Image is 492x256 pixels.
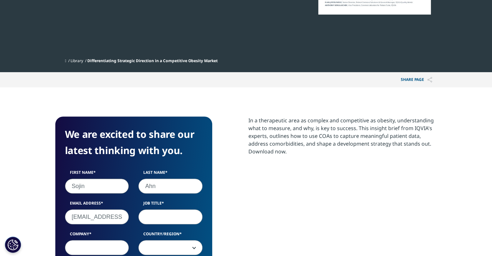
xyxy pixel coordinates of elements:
img: Share PAGE [427,77,432,83]
label: Company [65,231,129,240]
button: Share PAGEShare PAGE [396,72,437,87]
p: In a therapeutic area as complex and competitive as obesity, understanding what to measure, and w... [248,117,437,160]
label: Country/Region [138,231,202,240]
label: Email Address [65,200,129,209]
h4: We are excited to share our latest thinking with you. [65,126,202,159]
a: Library [71,58,83,63]
p: Share PAGE [396,72,437,87]
label: First Name [65,170,129,179]
span: Differentiating Strategic Direction in a Competitive Obesity Market [87,58,218,63]
button: Cookies Settings [5,237,21,253]
label: Job Title [138,200,202,209]
label: Last Name [138,170,202,179]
